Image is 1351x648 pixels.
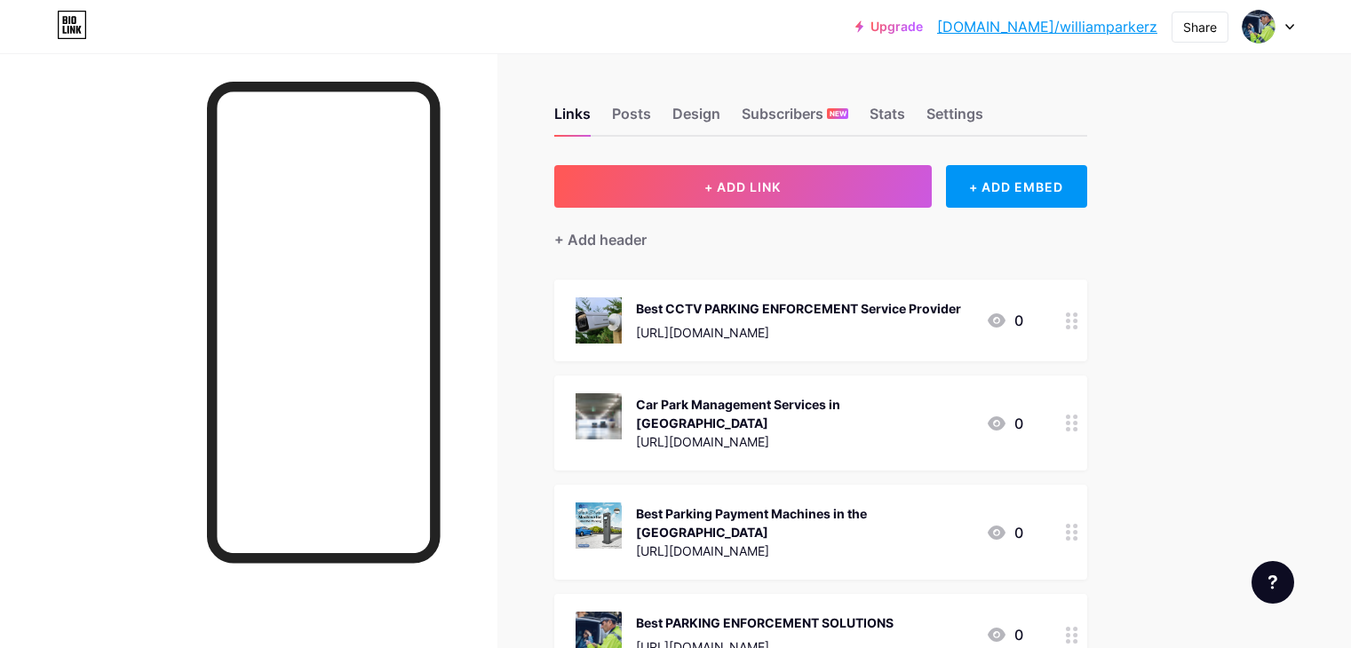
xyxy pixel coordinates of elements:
[636,395,972,432] div: Car Park Management Services in [GEOGRAPHIC_DATA]
[704,179,781,194] span: + ADD LINK
[870,103,905,135] div: Stats
[855,20,923,34] a: Upgrade
[937,16,1157,37] a: [DOMAIN_NAME]/williamparkerz
[986,624,1023,645] div: 0
[1242,10,1276,43] img: williamparkerz
[636,504,972,541] div: Best Parking Payment Machines in the [GEOGRAPHIC_DATA]
[636,432,972,451] div: [URL][DOMAIN_NAME]
[636,299,961,318] div: Best CCTV PARKING ENFORCEMENT Service Provider
[672,103,720,135] div: Design
[554,165,932,208] button: + ADD LINK
[554,229,647,250] div: + Add header
[636,323,961,342] div: [URL][DOMAIN_NAME]
[576,502,622,549] img: Best Parking Payment Machines in the United Kingdom
[576,393,622,439] img: Car Park Management Services in United Kingdom
[986,310,1023,331] div: 0
[986,413,1023,434] div: 0
[612,103,651,135] div: Posts
[554,103,591,135] div: Links
[986,522,1023,543] div: 0
[1183,18,1217,36] div: Share
[946,165,1087,208] div: + ADD EMBED
[830,108,846,119] span: NEW
[742,103,848,135] div: Subscribers
[636,541,972,560] div: [URL][DOMAIN_NAME]
[926,103,983,135] div: Settings
[576,297,622,344] img: Best CCTV PARKING ENFORCEMENT Service Provider
[636,613,894,632] div: Best PARKING ENFORCEMENT SOLUTIONS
